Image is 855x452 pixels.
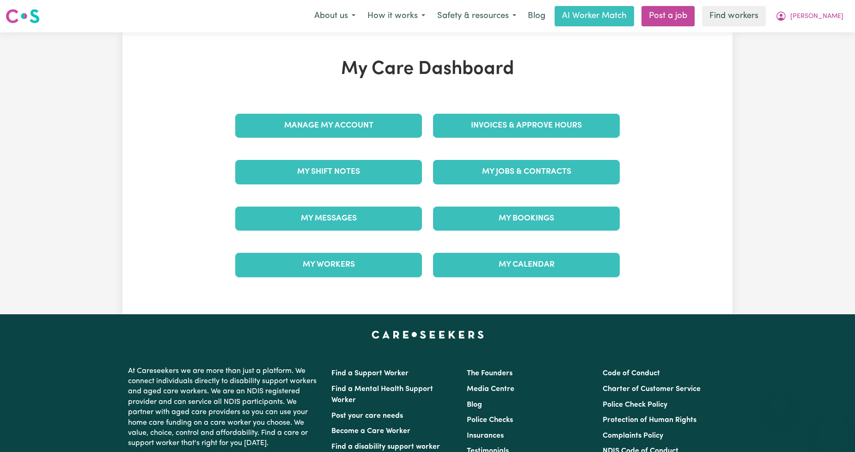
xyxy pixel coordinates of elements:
[467,401,482,409] a: Blog
[467,416,513,424] a: Police Checks
[702,6,766,26] a: Find workers
[433,160,620,184] a: My Jobs & Contracts
[372,331,484,338] a: Careseekers home page
[818,415,848,445] iframe: Button to launch messaging window
[603,385,701,393] a: Charter of Customer Service
[790,12,843,22] span: [PERSON_NAME]
[361,6,431,26] button: How it works
[433,253,620,277] a: My Calendar
[331,385,433,404] a: Find a Mental Health Support Worker
[603,370,660,377] a: Code of Conduct
[6,8,40,24] img: Careseekers logo
[331,412,403,420] a: Post your care needs
[308,6,361,26] button: About us
[433,114,620,138] a: Invoices & Approve Hours
[235,114,422,138] a: Manage My Account
[555,6,634,26] a: AI Worker Match
[235,160,422,184] a: My Shift Notes
[230,58,625,80] h1: My Care Dashboard
[770,393,788,411] iframe: Close message
[603,401,667,409] a: Police Check Policy
[331,428,410,435] a: Become a Care Worker
[769,6,849,26] button: My Account
[331,443,440,451] a: Find a disability support worker
[522,6,551,26] a: Blog
[235,253,422,277] a: My Workers
[331,370,409,377] a: Find a Support Worker
[6,6,40,27] a: Careseekers logo
[603,416,696,424] a: Protection of Human Rights
[467,432,504,440] a: Insurances
[235,207,422,231] a: My Messages
[603,432,663,440] a: Complaints Policy
[431,6,522,26] button: Safety & resources
[641,6,695,26] a: Post a job
[467,385,514,393] a: Media Centre
[467,370,513,377] a: The Founders
[433,207,620,231] a: My Bookings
